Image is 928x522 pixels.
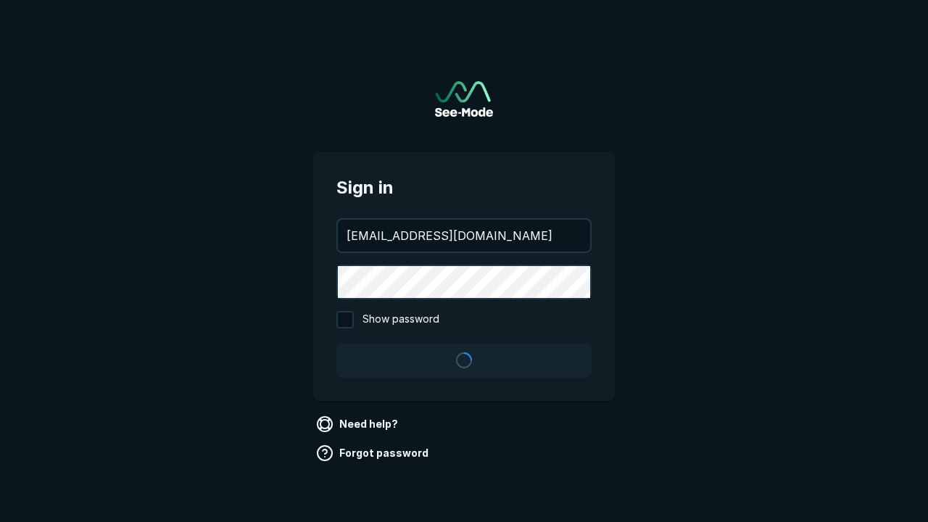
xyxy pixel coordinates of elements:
a: Forgot password [313,442,434,465]
img: See-Mode Logo [435,81,493,117]
span: Show password [362,311,439,328]
span: Sign in [336,175,592,201]
a: Go to sign in [435,81,493,117]
a: Need help? [313,413,404,436]
input: your@email.com [338,220,590,252]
